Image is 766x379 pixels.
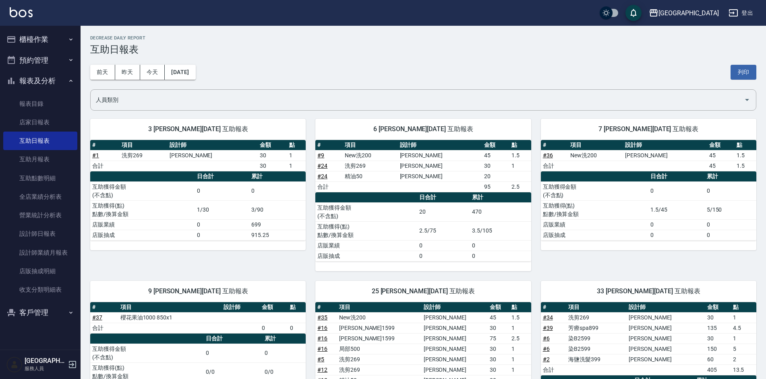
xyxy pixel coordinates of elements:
td: 1.5 [735,161,756,171]
td: 45 [482,150,509,161]
td: 合計 [90,323,118,333]
th: # [315,140,343,150]
th: 設計師 [623,140,707,150]
button: [GEOGRAPHIC_DATA] [646,5,722,21]
a: 收支分類明細表 [3,280,77,299]
td: 45 [488,312,509,323]
td: 0 [195,181,249,200]
th: # [541,302,566,313]
td: 合計 [90,161,120,171]
td: 局部500 [337,344,422,354]
th: 點 [509,302,531,313]
th: # [90,140,120,150]
a: #2 [543,356,550,363]
td: 0 [195,230,249,240]
td: 3.5/105 [470,221,531,240]
td: 405 [705,365,731,375]
td: 互助獲得金額 (不含點) [541,181,649,200]
td: [PERSON_NAME] [627,354,705,365]
td: 30 [488,323,509,333]
td: 店販抽成 [315,251,417,261]
th: 設計師 [398,140,482,150]
table: a dense table [315,192,531,262]
span: 3 [PERSON_NAME][DATE] 互助報表 [100,125,296,133]
td: 1 [509,365,531,375]
a: #36 [543,152,553,159]
td: 1 [509,323,531,333]
h3: 互助日報表 [90,44,756,55]
td: 1 [287,150,306,161]
td: 店販業績 [541,219,649,230]
td: 0 [705,181,756,200]
th: 設計師 [627,302,705,313]
th: 金額 [482,140,509,150]
td: 2 [731,354,756,365]
th: # [90,302,118,313]
th: 項目 [337,302,422,313]
td: 1.5 [509,312,531,323]
th: # [315,302,337,313]
a: #1 [92,152,99,159]
td: 30 [488,344,509,354]
td: 1 [509,354,531,365]
td: 5/150 [705,200,756,219]
td: 30 [488,354,509,365]
td: 0 [705,219,756,230]
td: [PERSON_NAME] [623,150,707,161]
th: 日合計 [417,192,470,203]
a: 全店業績分析表 [3,187,77,206]
td: 0 [260,323,288,333]
button: 櫃檯作業 [3,29,77,50]
td: 2.5/75 [417,221,470,240]
td: New洗200 [337,312,422,323]
a: 報表目錄 [3,95,77,113]
th: 設計師 [222,302,260,313]
span: 6 [PERSON_NAME][DATE] 互助報表 [325,125,521,133]
td: 1/30 [195,200,249,219]
td: 30 [705,312,731,323]
td: 1 [509,161,531,171]
td: 海鹽洗髮399 [566,354,627,365]
td: 0 [417,251,470,261]
input: 人員名稱 [94,93,741,107]
td: 洗剪269 [120,150,168,161]
button: 報表及分析 [3,70,77,91]
td: 2.5 [509,181,531,192]
a: 設計師業績月報表 [3,243,77,262]
td: 染B2599 [566,333,627,344]
img: Person [6,356,23,373]
th: 項目 [120,140,168,150]
td: 0 [648,230,704,240]
td: 30 [258,161,287,171]
button: 預約管理 [3,50,77,71]
td: New洗200 [343,150,397,161]
h2: Decrease Daily Report [90,35,756,41]
td: 0 [705,230,756,240]
td: 4.5 [731,323,756,333]
th: 點 [287,140,306,150]
td: [PERSON_NAME]1599 [337,333,422,344]
td: [PERSON_NAME] [422,333,488,344]
td: 45 [707,150,735,161]
button: 昨天 [115,65,140,80]
td: 互助獲得金額 (不含點) [90,344,204,363]
td: 互助獲得(點) 點數/換算金額 [315,221,417,240]
td: 75 [488,333,509,344]
h5: [GEOGRAPHIC_DATA] [25,357,66,365]
button: 登出 [725,6,756,21]
button: 列印 [731,65,756,80]
th: 點 [509,140,531,150]
th: 日合計 [204,334,263,344]
a: 互助日報表 [3,132,77,150]
a: #16 [317,325,327,331]
td: 30 [488,365,509,375]
th: 累計 [705,171,756,182]
td: 95 [482,181,509,192]
td: [PERSON_NAME] [627,312,705,323]
p: 服務人員 [25,365,66,372]
table: a dense table [90,171,306,241]
td: 1.5 [735,150,756,161]
td: [PERSON_NAME] [627,333,705,344]
td: 互助獲得金額 (不含點) [90,181,195,200]
button: save [625,5,642,21]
